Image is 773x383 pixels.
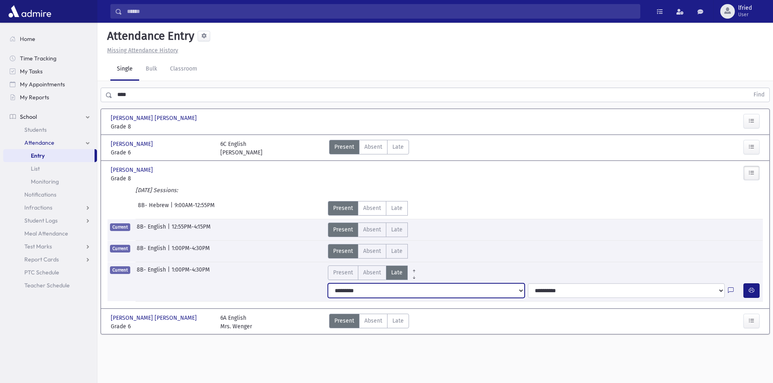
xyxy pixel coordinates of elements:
div: AttTypes [329,314,409,331]
h5: Attendance Entry [104,29,194,43]
span: Present [334,143,354,151]
span: My Appointments [20,81,65,88]
span: Attendance [24,139,54,146]
span: List [31,165,40,172]
span: Meal Attendance [24,230,68,237]
a: Attendance [3,136,97,149]
span: Present [334,317,354,325]
span: 8B- English [137,265,168,280]
a: Home [3,32,97,45]
span: Present [333,247,353,255]
span: 1:00PM-4:30PM [172,265,210,280]
span: Present [333,268,353,277]
a: Infractions [3,201,97,214]
button: Find [749,88,769,102]
a: Classroom [164,58,204,81]
span: Grade 6 [111,322,212,331]
span: Absent [363,225,381,234]
span: [PERSON_NAME] [PERSON_NAME] [111,314,198,322]
div: AttTypes [328,201,408,216]
span: Late [392,317,404,325]
a: List [3,162,97,175]
span: Grade 8 [111,174,212,183]
span: 8B- English [137,223,168,237]
a: Meal Attendance [3,227,97,240]
u: Missing Attendance History [107,47,178,54]
span: Current [110,245,130,252]
span: Present [333,204,353,212]
div: AttTypes [329,140,409,157]
img: AdmirePro [6,3,53,19]
span: My Reports [20,94,49,101]
span: Students [24,126,47,133]
span: School [20,113,37,120]
span: Late [391,204,403,212]
span: Grade 6 [111,148,212,157]
a: My Reports [3,91,97,104]
span: lfried [738,5,752,11]
span: [PERSON_NAME] [PERSON_NAME] [111,114,198,122]
span: Late [391,225,403,234]
span: Absent [363,204,381,212]
span: Notifications [24,191,56,198]
a: Notifications [3,188,97,201]
span: PTC Schedule [24,269,59,276]
a: Student Logs [3,214,97,227]
span: Report Cards [24,256,59,263]
i: [DATE] Sessions: [136,187,178,194]
div: AttTypes [328,244,408,259]
a: Students [3,123,97,136]
a: Teacher Schedule [3,279,97,292]
span: | [168,223,172,237]
span: | [170,201,174,216]
span: Test Marks [24,243,52,250]
span: Absent [364,317,382,325]
a: Bulk [139,58,164,81]
a: Missing Attendance History [104,47,178,54]
span: [PERSON_NAME] [111,166,155,174]
span: Late [391,268,403,277]
span: Absent [364,143,382,151]
span: 8B- English [137,244,168,259]
span: 9:00AM-12:55PM [174,201,215,216]
span: | [168,244,172,259]
span: My Tasks [20,68,43,75]
span: | [168,265,172,280]
div: AttTypes [328,265,420,280]
div: AttTypes [328,223,408,237]
span: 1:00PM-4:30PM [172,244,210,259]
span: Grade 8 [111,122,212,131]
input: Search [122,4,640,19]
div: 6A English Mrs. Wenger [220,314,252,331]
a: All Prior [408,265,420,272]
span: Teacher Schedule [24,282,70,289]
span: Late [392,143,404,151]
span: [PERSON_NAME] [111,140,155,148]
a: Monitoring [3,175,97,188]
span: User [738,11,752,18]
span: Student Logs [24,217,58,224]
a: Entry [3,149,95,162]
a: Report Cards [3,253,97,266]
span: Late [391,247,403,255]
a: All Later [408,272,420,278]
span: Absent [363,247,381,255]
a: Test Marks [3,240,97,253]
span: Entry [31,152,45,159]
span: Monitoring [31,178,59,185]
span: Infractions [24,204,52,211]
a: Single [110,58,139,81]
span: Absent [363,268,381,277]
span: Home [20,35,35,43]
a: PTC Schedule [3,266,97,279]
a: My Appointments [3,78,97,91]
span: Current [110,266,130,274]
a: Time Tracking [3,52,97,65]
span: 8B- Hebrew [138,201,170,216]
span: Present [333,225,353,234]
span: 12:55PM-4:15PM [172,223,211,237]
div: 6C English [PERSON_NAME] [220,140,263,157]
span: Time Tracking [20,55,56,62]
a: School [3,110,97,123]
span: Current [110,223,130,231]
